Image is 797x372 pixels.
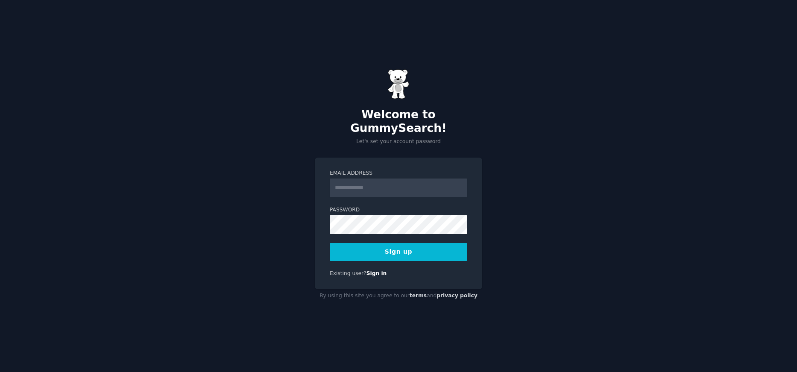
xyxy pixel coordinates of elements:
[366,270,387,276] a: Sign in
[330,270,366,276] span: Existing user?
[437,293,478,299] a: privacy policy
[410,293,427,299] a: terms
[330,243,467,261] button: Sign up
[315,108,482,135] h2: Welcome to GummySearch!
[315,138,482,146] p: Let's set your account password
[315,289,482,303] div: By using this site you agree to our and
[330,206,467,214] label: Password
[330,170,467,177] label: Email Address
[388,69,409,99] img: Gummy Bear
